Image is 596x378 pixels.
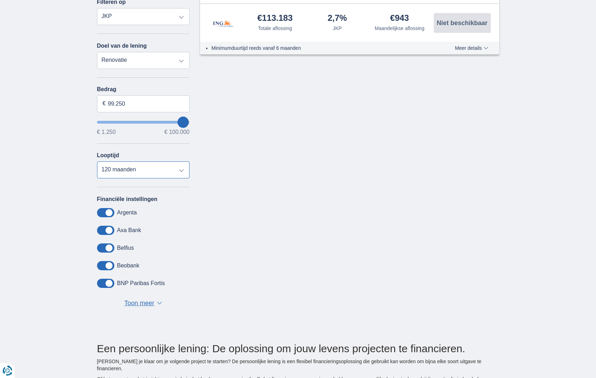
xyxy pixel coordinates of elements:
span: Toon meer [124,299,154,308]
label: Doel van de lening [97,43,147,49]
label: Belfius [117,245,134,251]
label: Beobank [117,262,139,269]
span: € [103,100,106,108]
li: Minimumduurtijd reeds vanaf 6 maanden [211,45,429,52]
button: Niet beschikbaar [434,13,491,33]
label: Axa Bank [117,227,141,234]
span: ▼ [157,302,162,305]
span: € 100.000 [164,129,189,135]
div: Totale aflossing [258,25,292,32]
div: €943 [390,14,409,23]
label: Financiële instellingen [97,196,158,202]
label: Looptijd [97,152,119,159]
h2: Een persoonlijke lening: De oplossing om jouw levens projecten te financieren. [97,343,499,354]
button: Meer details [450,45,493,51]
p: [PERSON_NAME] je klaar om je volgende project te starten? De persoonlijke lening is een flexibel ... [97,358,499,372]
label: BNP Paribas Fortis [117,280,165,287]
label: Argenta [117,209,137,216]
div: €113.183 [257,14,293,23]
input: wantToBorrow [97,121,190,124]
label: Bedrag [97,86,190,93]
span: Meer details [455,46,488,51]
img: product.pl.alt ING [206,11,241,35]
div: Maandelijkse aflossing [375,25,425,32]
div: JKP [333,25,342,32]
span: Niet beschikbaar [437,20,487,26]
span: € 1.250 [97,129,116,135]
div: 2,7% [327,14,347,23]
button: Toon meer ▼ [122,299,164,308]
